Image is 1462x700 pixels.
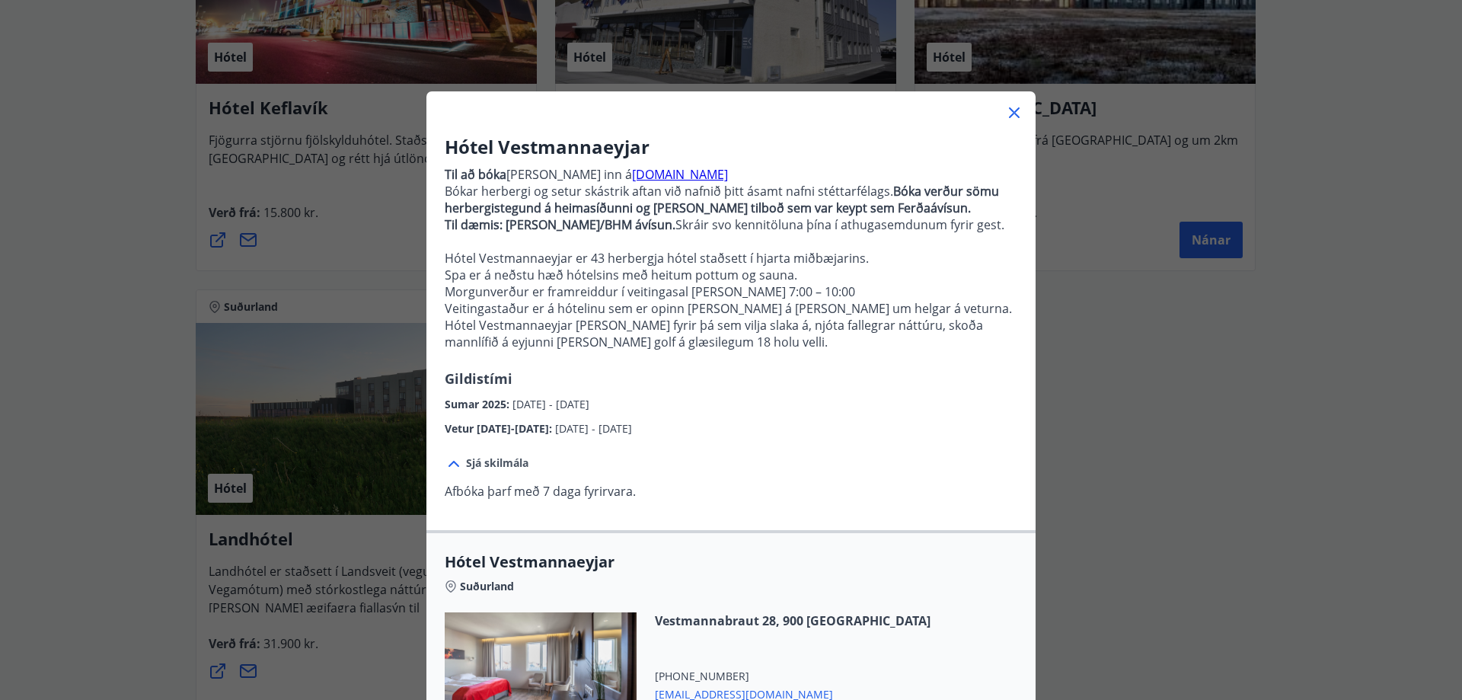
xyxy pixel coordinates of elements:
[466,455,528,471] span: Sjá skilmála
[445,216,1017,233] p: Skráir svo kennitöluna þína í athugasemdunum fyrir gest.
[445,283,1017,300] p: Morgunverður er framreiddur í veitingasal [PERSON_NAME] 7:00 – 10:00
[445,551,1017,573] span: Hótel Vestmannaeyjar
[460,579,514,594] span: Suðurland
[632,166,728,183] a: [DOMAIN_NAME]
[445,397,512,411] span: Sumar 2025 :
[445,166,1017,183] p: [PERSON_NAME] inn á
[445,134,1017,160] h3: Hótel Vestmannaeyjar
[445,183,999,216] strong: Bóka verður sömu herbergistegund á heimasíðunni og [PERSON_NAME] tilboð sem var keypt sem Ferðaáv...
[445,166,506,183] strong: Til að bóka
[445,216,675,233] strong: Til dæmis: [PERSON_NAME]/BHM ávísun.
[445,250,1017,267] p: Hótel Vestmannaeyjar er 43 herbergja hótel staðsett í hjarta miðbæjarins.
[445,183,1017,216] p: Bókar herbergi og setur skástrik aftan við nafnið þitt ásamt nafni stéttarfélags.
[655,669,931,684] span: [PHONE_NUMBER]
[655,612,931,629] span: Vestmannabraut 28, 900 [GEOGRAPHIC_DATA]
[512,397,589,411] span: [DATE] - [DATE]
[445,300,1017,317] p: Veitingastaður er á hótelinu sem er opinn [PERSON_NAME] á [PERSON_NAME] um helgar á veturna.
[445,483,636,500] p: Afbóka þarf með 7 daga fyrirvara.
[445,369,512,388] span: Gildistími
[445,267,1017,283] p: Spa er á neðstu hæð hótelsins með heitum pottum og sauna.
[445,317,1017,350] p: Hótel Vestmannaeyjar [PERSON_NAME] fyrir þá sem vilja slaka á, njóta fallegrar náttúru, skoða man...
[445,421,555,436] span: Vetur [DATE]-[DATE] :
[555,421,632,436] span: [DATE] - [DATE]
